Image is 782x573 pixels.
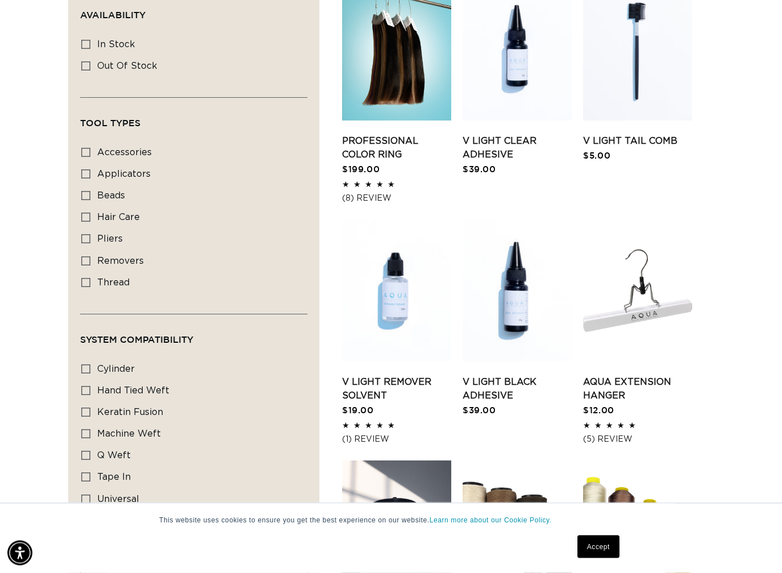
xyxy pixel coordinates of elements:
[583,135,692,148] a: V Light Tail Comb
[463,135,572,162] a: V Light Clear Adhesive
[97,495,139,504] span: universal
[80,118,140,128] span: Tool Types
[97,408,163,417] span: keratin fusion
[342,135,451,162] a: Professional Color Ring
[97,62,157,71] span: Out of stock
[7,541,32,566] div: Accessibility Menu
[97,170,151,179] span: applicators
[80,98,307,139] summary: Tool Types (0 selected)
[80,315,307,356] summary: System Compatibility (0 selected)
[463,376,572,403] a: V Light Black Adhesive
[97,257,144,266] span: removers
[97,192,125,201] span: beads
[97,430,161,439] span: machine weft
[97,473,131,482] span: tape in
[725,518,782,573] iframe: Chat Widget
[97,365,135,374] span: cylinder
[97,213,140,222] span: hair care
[97,40,135,49] span: In stock
[430,516,552,524] a: Learn more about our Cookie Policy.
[97,235,123,244] span: pliers
[97,279,130,288] span: thread
[97,451,131,460] span: q weft
[80,10,145,20] span: Availability
[97,387,169,396] span: hand tied weft
[80,335,193,345] span: System Compatibility
[159,515,623,525] p: This website uses cookies to ensure you get the best experience on our website.
[577,535,619,558] a: Accept
[583,376,692,403] a: AQUA Extension Hanger
[342,376,451,403] a: V Light Remover Solvent
[97,148,152,157] span: accessories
